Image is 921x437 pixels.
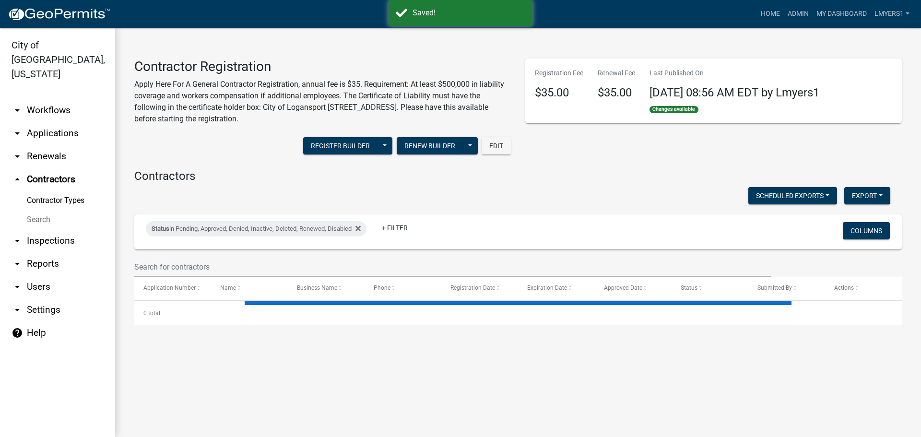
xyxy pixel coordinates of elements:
div: Saved! [413,7,525,19]
datatable-header-cell: Business Name [288,277,365,300]
datatable-header-cell: Submitted By [748,277,825,300]
button: Register Builder [303,137,378,154]
datatable-header-cell: Actions [825,277,902,300]
p: Last Published On [649,68,819,78]
span: Approved Date [604,284,642,291]
datatable-header-cell: Status [672,277,748,300]
i: help [12,327,23,339]
span: Status [681,284,697,291]
i: arrow_drop_up [12,174,23,185]
i: arrow_drop_down [12,128,23,139]
a: My Dashboard [813,5,871,23]
i: arrow_drop_down [12,235,23,247]
i: arrow_drop_down [12,258,23,270]
button: Edit [482,137,511,154]
a: Home [757,5,784,23]
span: Phone [374,284,390,291]
button: Export [844,187,890,204]
span: Status [152,225,169,232]
input: Search for contractors [134,257,771,277]
p: Registration Fee [535,68,583,78]
div: 0 total [134,301,902,325]
datatable-header-cell: Expiration Date [518,277,595,300]
p: Apply Here For A General Contractor Registration, annual fee is $35. Requirement: At least $500,0... [134,79,511,125]
i: arrow_drop_down [12,105,23,116]
span: Actions [834,284,854,291]
h4: $35.00 [535,86,583,100]
button: Scheduled Exports [748,187,837,204]
h4: $35.00 [598,86,635,100]
button: Renew Builder [397,137,463,154]
datatable-header-cell: Registration Date [441,277,518,300]
span: Application Number [143,284,196,291]
span: Expiration Date [527,284,567,291]
h3: Contractor Registration [134,59,511,75]
span: Registration Date [450,284,495,291]
p: Renewal Fee [598,68,635,78]
div: in Pending, Approved, Denied, Inactive, Deleted, Renewed, Disabled [146,221,366,236]
datatable-header-cell: Phone [365,277,441,300]
h4: Contractors [134,169,902,183]
i: arrow_drop_down [12,151,23,162]
a: lmyers1 [871,5,913,23]
i: arrow_drop_down [12,281,23,293]
span: Changes available [649,106,698,114]
datatable-header-cell: Application Number [134,277,211,300]
span: Business Name [297,284,337,291]
span: [DATE] 08:56 AM EDT by Lmyers1 [649,86,819,99]
span: Name [220,284,236,291]
button: Columns [843,222,890,239]
a: Admin [784,5,813,23]
datatable-header-cell: Name [211,277,288,300]
a: + Filter [374,219,415,236]
datatable-header-cell: Approved Date [595,277,672,300]
span: Submitted By [757,284,792,291]
i: arrow_drop_down [12,304,23,316]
